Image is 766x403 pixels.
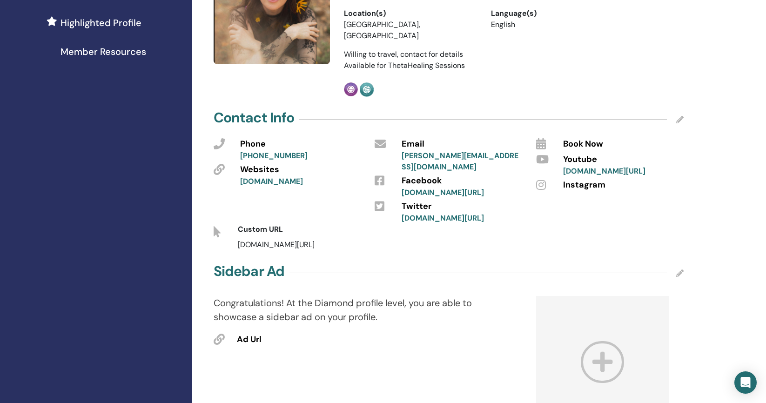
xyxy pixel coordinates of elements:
[344,49,463,59] span: Willing to travel, contact for details
[563,166,645,176] a: [DOMAIN_NAME][URL]
[214,263,285,280] h4: Sidebar Ad
[402,138,424,150] span: Email
[240,138,266,150] span: Phone
[491,19,625,30] li: English
[402,151,518,172] a: [PERSON_NAME][EMAIL_ADDRESS][DOMAIN_NAME]
[344,60,465,70] span: Available for ThetaHealing Sessions
[214,296,482,324] p: Congratulations! At the Diamond profile level, you are able to showcase a sidebar ad on your prof...
[240,176,303,186] a: [DOMAIN_NAME]
[402,188,484,197] a: [DOMAIN_NAME][URL]
[237,334,262,346] span: Ad Url
[344,19,477,41] li: [GEOGRAPHIC_DATA], [GEOGRAPHIC_DATA]
[402,175,442,187] span: Facebook
[238,240,315,249] span: [DOMAIN_NAME][URL]
[240,151,308,161] a: [PHONE_NUMBER]
[734,371,757,394] div: Open Intercom Messenger
[491,8,625,19] div: Language(s)
[402,201,431,213] span: Twitter
[60,16,141,30] span: Highlighted Profile
[238,224,283,234] span: Custom URL
[402,213,484,223] a: [DOMAIN_NAME][URL]
[240,164,279,176] span: Websites
[563,179,605,191] span: Instagram
[563,138,603,150] span: Book Now
[60,45,146,59] span: Member Resources
[214,109,294,126] h4: Contact Info
[563,154,597,166] span: Youtube
[344,8,386,19] span: Location(s)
